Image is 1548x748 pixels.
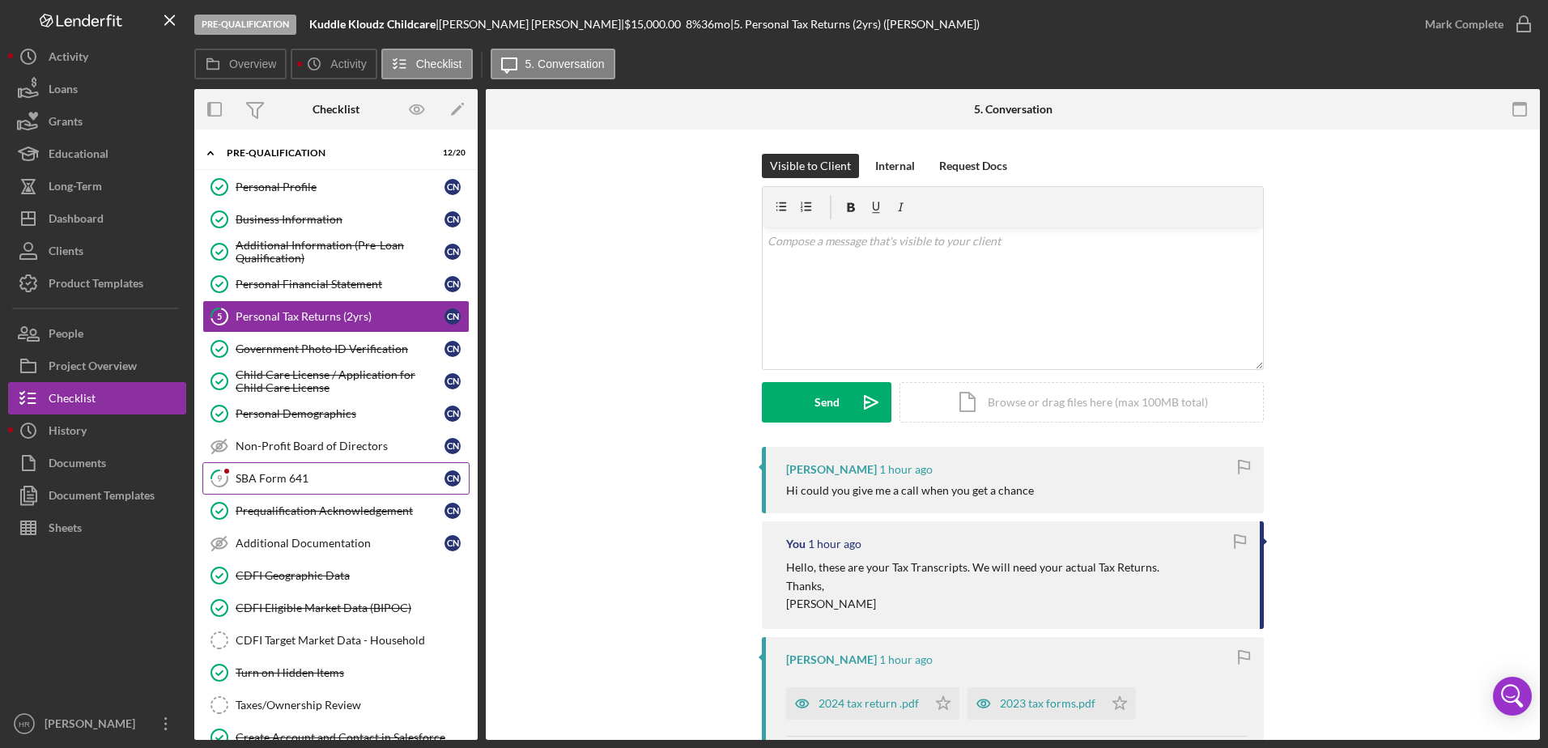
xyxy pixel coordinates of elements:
button: Sheets [8,512,186,544]
div: CDFI Geographic Data [236,569,469,582]
div: C N [444,438,461,454]
div: Educational [49,138,108,174]
div: C N [444,373,461,389]
div: C N [444,470,461,487]
button: Overview [194,49,287,79]
button: Activity [8,40,186,73]
button: Dashboard [8,202,186,235]
button: Loans [8,73,186,105]
div: Personal Demographics [236,407,444,420]
div: [PERSON_NAME] [PERSON_NAME] | [439,18,624,31]
button: Internal [867,154,923,178]
p: [PERSON_NAME] [786,595,1159,613]
div: C N [444,179,461,195]
a: Government Photo ID VerificationCN [202,333,470,365]
div: Government Photo ID Verification [236,342,444,355]
div: C N [444,406,461,422]
div: Non-Profit Board of Directors [236,440,444,453]
tspan: 9 [217,473,223,483]
a: 9SBA Form 641CN [202,462,470,495]
p: Thanks, [786,577,1159,595]
div: Clients [49,235,83,271]
div: | 5. Personal Tax Returns (2yrs) ([PERSON_NAME]) [730,18,980,31]
div: CDFI Target Market Data - Household [236,634,469,647]
div: Personal Profile [236,181,444,193]
div: Internal [875,154,915,178]
div: $15,000.00 [624,18,686,31]
div: Checklist [313,103,359,116]
a: Business InformationCN [202,203,470,236]
div: 36 mo [701,18,730,31]
div: 5. Conversation [974,103,1053,116]
a: Prequalification AcknowledgementCN [202,495,470,527]
div: Taxes/Ownership Review [236,699,469,712]
div: Hi could you give me a call when you get a chance [786,484,1034,497]
a: Product Templates [8,267,186,300]
a: Clients [8,235,186,267]
div: Activity [49,40,88,77]
div: Long-Term [49,170,102,206]
div: Open Intercom Messenger [1493,677,1532,716]
div: Create Account and Contact in Salesforce [236,731,469,744]
button: People [8,317,186,350]
div: Child Care License / Application for Child Care License [236,368,444,394]
button: Project Overview [8,350,186,382]
a: Taxes/Ownership Review [202,689,470,721]
div: | [309,18,439,31]
div: You [786,538,806,550]
tspan: 5 [217,311,222,321]
div: Request Docs [939,154,1007,178]
a: Turn on Hidden Items [202,657,470,689]
div: People [49,317,83,354]
text: HR [19,720,30,729]
div: Loans [49,73,78,109]
div: Documents [49,447,106,483]
label: 5. Conversation [525,57,605,70]
button: 2023 tax forms.pdf [967,687,1136,720]
div: Document Templates [49,479,155,516]
label: Activity [330,57,366,70]
div: C N [444,308,461,325]
a: Additional DocumentationCN [202,527,470,559]
div: 2024 tax return .pdf [819,697,919,710]
div: Dashboard [49,202,104,239]
a: Additional Information (Pre-Loan Qualification)CN [202,236,470,268]
a: Personal DemographicsCN [202,397,470,430]
a: Personal ProfileCN [202,171,470,203]
div: [PERSON_NAME] [786,463,877,476]
button: Checklist [8,382,186,414]
div: Visible to Client [770,154,851,178]
div: C N [444,244,461,260]
a: CDFI Target Market Data - Household [202,624,470,657]
button: Educational [8,138,186,170]
a: CDFI Eligible Market Data (BIPOC) [202,592,470,624]
div: Send [814,382,840,423]
button: Checklist [381,49,473,79]
label: Checklist [416,57,462,70]
a: Non-Profit Board of DirectorsCN [202,430,470,462]
div: CDFI Eligible Market Data (BIPOC) [236,601,469,614]
button: Grants [8,105,186,138]
div: Project Overview [49,350,137,386]
div: Personal Tax Returns (2yrs) [236,310,444,323]
div: C N [444,341,461,357]
div: Mark Complete [1425,8,1503,40]
button: Activity [291,49,376,79]
div: Business Information [236,213,444,226]
time: 2025-08-28 20:08 [879,463,933,476]
div: 12 / 20 [436,148,466,158]
div: C N [444,503,461,519]
button: Visible to Client [762,154,859,178]
a: 5Personal Tax Returns (2yrs)CN [202,300,470,333]
button: History [8,414,186,447]
label: Overview [229,57,276,70]
button: 2024 tax return .pdf [786,687,959,720]
div: Additional Documentation [236,537,444,550]
div: Personal Financial Statement [236,278,444,291]
div: History [49,414,87,451]
div: SBA Form 641 [236,472,444,485]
